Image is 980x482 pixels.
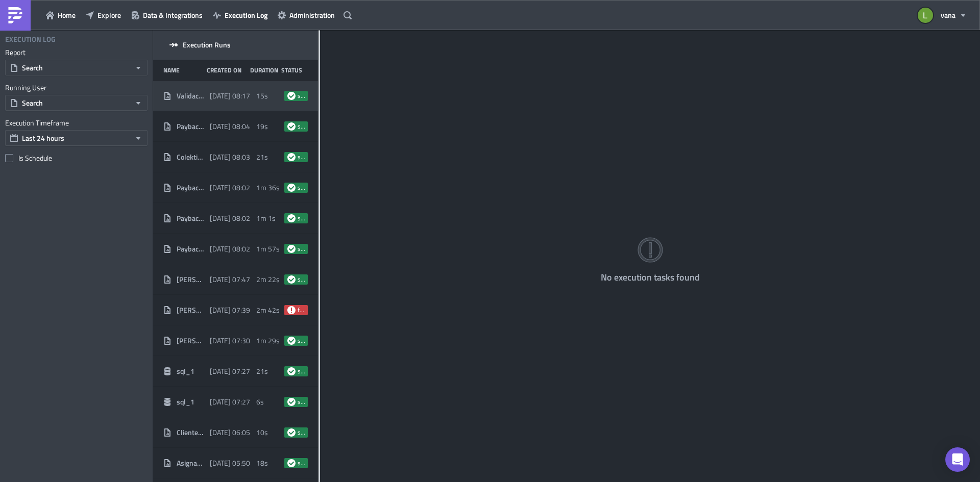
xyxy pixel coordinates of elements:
span: sql_1 [177,367,194,376]
button: Home [41,7,81,23]
span: success [298,337,305,345]
span: 10s [256,428,268,437]
span: Payback PE [177,122,205,131]
span: Administration [289,10,335,20]
span: [DATE] 08:02 [210,214,250,223]
div: Created On [207,66,245,74]
span: [DATE] 07:47 [210,275,250,284]
span: 2m 42s [256,306,280,315]
span: [DATE] 06:05 [210,428,250,437]
button: Administration [273,7,340,23]
span: [DATE] 07:27 [210,367,250,376]
img: PushMetrics [7,7,23,23]
span: [PERSON_NAME] acumulativa [177,336,205,345]
span: success [298,153,305,161]
span: success [298,214,305,222]
span: Asignacion premora - SAC [177,459,205,468]
span: success [287,122,296,131]
span: success [298,245,305,253]
span: success [298,459,305,467]
span: [DATE] 08:17 [210,91,250,100]
label: Execution Timeframe [5,118,148,128]
span: [DATE] 08:02 [210,244,250,253]
span: Last 24 hours [22,133,64,143]
span: Clientes 4th+ sin nuevo desembolso en 4 [PERSON_NAME] [177,428,205,437]
span: [DATE] 05:50 [210,459,250,468]
span: Payback GT [177,183,205,192]
span: Validacion creditos sin asignar - SAC [177,91,205,100]
div: Open Intercom Messenger [945,447,970,472]
span: success [287,337,296,345]
img: Avatar [917,7,934,24]
span: [DATE] 08:02 [210,183,250,192]
button: Search [5,95,148,111]
span: sql_1 [177,397,194,407]
button: Explore [81,7,126,23]
span: success [298,275,305,284]
div: Status [281,66,303,74]
span: 1m 29s [256,336,280,345]
span: Search [22,62,43,73]
div: Name [163,66,202,74]
label: Is Schedule [5,154,148,163]
span: success [298,398,305,406]
span: Execution Log [225,10,267,20]
span: success [287,428,296,437]
button: Search [5,60,148,75]
span: 15s [256,91,268,100]
span: success [287,153,296,161]
span: Colektio Data Share [177,153,205,162]
button: Data & Integrations [126,7,208,23]
span: success [298,428,305,437]
span: success [287,92,296,100]
button: Execution Log [208,7,273,23]
span: [DATE] 07:39 [210,306,250,315]
span: [DATE] 08:04 [210,122,250,131]
span: [DATE] 07:30 [210,336,250,345]
h4: No execution tasks found [601,272,700,283]
span: [DATE] 08:03 [210,153,250,162]
span: Search [22,97,43,108]
div: Duration [250,66,276,74]
span: success [298,367,305,375]
span: [PERSON_NAME] acumulativa [177,275,205,284]
label: Report [5,48,148,57]
span: success [298,122,305,131]
span: Payback HN [177,214,205,223]
span: 1m 1s [256,214,276,223]
h4: Execution Log [5,35,56,44]
span: failed [298,306,305,314]
span: success [287,245,296,253]
label: Running User [5,83,148,92]
span: 19s [256,122,268,131]
button: Last 24 hours [5,130,148,146]
span: 21s [256,367,268,376]
span: 2m 22s [256,275,280,284]
span: 6s [256,397,264,407]
span: 1m 57s [256,244,280,253]
span: 21s [256,153,268,162]
span: success [287,459,296,467]
span: Execution Runs [183,40,231,49]
span: success [298,92,305,100]
span: success [287,184,296,192]
span: Explore [97,10,121,20]
span: [PERSON_NAME] acumulativa [177,306,205,315]
span: success [298,184,305,192]
span: Payback DO [177,244,205,253]
span: Data & Integrations [143,10,203,20]
span: success [287,275,296,284]
span: success [287,367,296,375]
span: success [287,398,296,406]
span: 1m 36s [256,183,280,192]
button: vana [912,4,972,27]
span: success [287,214,296,222]
span: [DATE] 07:27 [210,397,250,407]
span: 18s [256,459,268,468]
span: failed [287,306,296,314]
